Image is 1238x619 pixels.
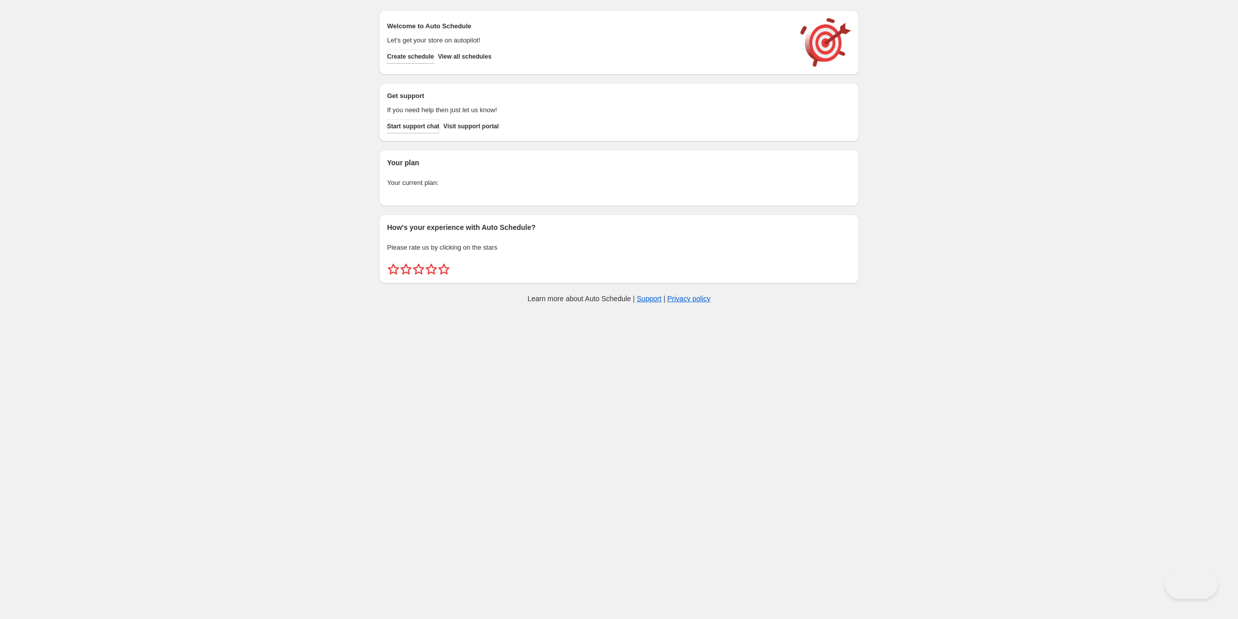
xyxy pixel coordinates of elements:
a: Privacy policy [668,295,711,303]
span: Start support chat [387,122,439,130]
p: Please rate us by clicking on the stars [387,243,851,253]
p: If you need help then just let us know! [387,105,790,115]
h2: How's your experience with Auto Schedule? [387,222,851,232]
button: Create schedule [387,50,434,64]
p: Learn more about Auto Schedule | | [528,294,710,304]
p: Let's get your store on autopilot! [387,35,790,45]
a: Start support chat [387,119,439,133]
span: Create schedule [387,53,434,61]
iframe: Toggle Customer Support [1165,568,1218,599]
h2: Your plan [387,158,851,168]
h2: Get support [387,91,790,101]
a: Support [637,295,661,303]
span: View all schedules [438,53,492,61]
span: Visit support portal [443,122,499,130]
p: Your current plan: [387,178,851,188]
a: Visit support portal [443,119,499,133]
h2: Welcome to Auto Schedule [387,21,790,31]
button: View all schedules [438,50,492,64]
